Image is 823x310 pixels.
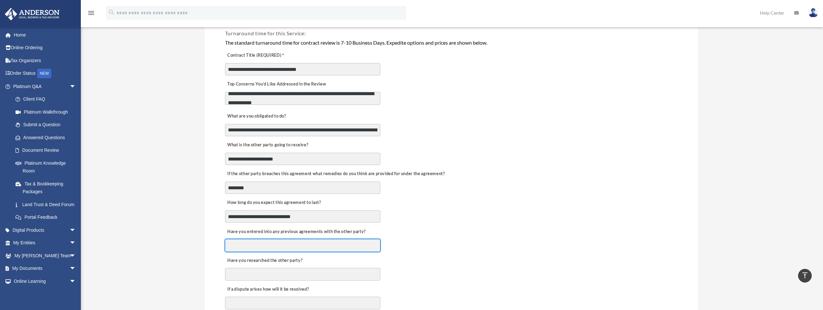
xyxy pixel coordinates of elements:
label: Have you entered into any previous agreements with the other party? [225,227,368,236]
a: Billingarrow_drop_down [5,288,86,301]
a: Submit a Question [9,118,86,131]
label: How long do you expect this agreement to last? [225,198,323,207]
a: Portal Feedback [9,211,86,224]
span: arrow_drop_down [70,262,82,275]
a: Digital Productsarrow_drop_down [5,224,86,237]
label: If a dispute arises how will it be resolved? [225,285,311,294]
i: menu [87,9,95,17]
div: NEW [37,69,51,78]
span: arrow_drop_down [70,275,82,288]
span: Turnaround time for this Service: [225,30,306,36]
i: vertical_align_top [801,271,809,279]
a: Tax & Bookkeeping Packages [9,177,86,198]
a: Land Trust & Deed Forum [9,198,86,211]
label: Have you researched the other party? [225,256,304,265]
span: arrow_drop_down [70,249,82,262]
a: Tax Organizers [5,54,86,67]
a: Home [5,28,86,41]
a: My Entitiesarrow_drop_down [5,237,86,249]
a: Platinum Q&Aarrow_drop_down [5,80,86,93]
span: arrow_drop_down [70,288,82,301]
label: What is the other party going to receive? [225,141,310,150]
a: My [PERSON_NAME] Teamarrow_drop_down [5,249,86,262]
a: Client FAQ [9,93,86,106]
a: Document Review [9,144,82,157]
label: Top Concerns You’d Like Addressed in the Review [225,80,328,89]
a: Order StatusNEW [5,67,86,80]
a: My Documentsarrow_drop_down [5,262,86,275]
a: Platinum Knowledge Room [9,157,86,177]
a: Online Learningarrow_drop_down [5,275,86,288]
span: arrow_drop_down [70,224,82,237]
label: Contract Title (REQUIRED) [225,51,290,60]
a: vertical_align_top [798,269,812,282]
a: menu [87,11,95,17]
span: arrow_drop_down [70,80,82,93]
label: If the other party breaches this agreement what remedies do you think are provided for under the ... [225,170,447,179]
img: User Pic [808,8,818,17]
label: What are you obligated to do? [225,112,290,121]
a: Online Ordering [5,41,86,54]
div: The standard turnaround time for contract review is 7-10 Business Days. Expedite options and pric... [225,39,677,47]
img: Anderson Advisors Platinum Portal [3,8,61,20]
span: arrow_drop_down [70,237,82,250]
i: search [108,9,115,16]
a: Answered Questions [9,131,86,144]
a: Platinum Walkthrough [9,105,86,118]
